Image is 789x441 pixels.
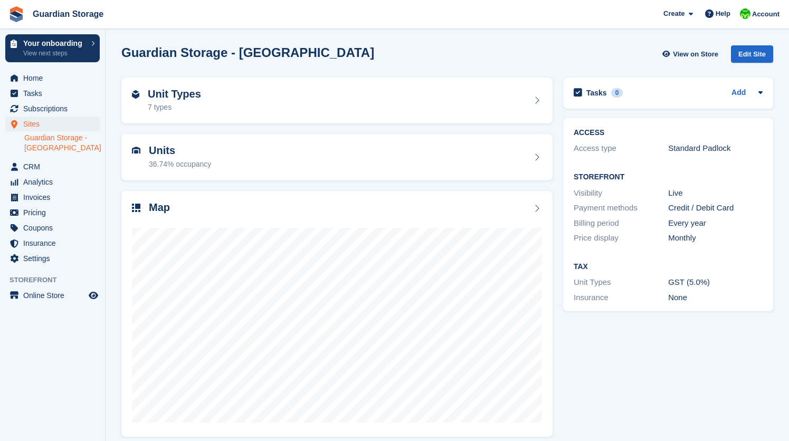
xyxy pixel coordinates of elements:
[132,147,140,154] img: unit-icn-7be61d7bf1b0ce9d3e12c5938cc71ed9869f7b940bace4675aadf7bd6d80202e.svg
[5,220,100,235] a: menu
[149,159,211,170] div: 36.74% occupancy
[5,86,100,101] a: menu
[5,159,100,174] a: menu
[668,202,763,214] div: Credit / Debit Card
[121,78,553,124] a: Unit Types 7 types
[23,49,86,58] p: View next steps
[574,142,668,155] div: Access type
[24,133,100,153] a: Guardian Storage - [GEOGRAPHIC_DATA]
[668,217,763,229] div: Every year
[148,102,201,113] div: 7 types
[574,217,668,229] div: Billing period
[661,45,723,63] a: View on Store
[668,187,763,199] div: Live
[752,9,780,20] span: Account
[668,142,763,155] div: Standard Padlock
[673,49,718,60] span: View on Store
[5,236,100,251] a: menu
[716,8,730,19] span: Help
[574,232,668,244] div: Price display
[574,292,668,304] div: Insurance
[5,288,100,303] a: menu
[5,205,100,220] a: menu
[5,34,100,62] a: Your onboarding View next steps
[574,263,763,271] h2: Tax
[9,275,105,285] span: Storefront
[132,90,139,99] img: unit-type-icn-2b2737a686de81e16bb02015468b77c625bbabd49415b5ef34ead5e3b44a266d.svg
[731,87,746,99] a: Add
[148,88,201,100] h2: Unit Types
[149,145,211,157] h2: Units
[5,190,100,205] a: menu
[8,6,24,22] img: stora-icon-8386f47178a22dfd0bd8f6a31ec36ba5ce8667c1dd55bd0f319d3a0aa187defe.svg
[23,288,87,303] span: Online Store
[5,175,100,189] a: menu
[23,117,87,131] span: Sites
[23,40,86,47] p: Your onboarding
[731,45,773,67] a: Edit Site
[23,71,87,85] span: Home
[23,86,87,101] span: Tasks
[574,276,668,289] div: Unit Types
[731,45,773,63] div: Edit Site
[5,117,100,131] a: menu
[87,289,100,302] a: Preview store
[5,71,100,85] a: menu
[23,175,87,189] span: Analytics
[23,159,87,174] span: CRM
[5,101,100,116] a: menu
[121,45,374,60] h2: Guardian Storage - [GEOGRAPHIC_DATA]
[668,232,763,244] div: Monthly
[740,8,750,19] img: Andrew Kinakin
[668,276,763,289] div: GST (5.0%)
[663,8,685,19] span: Create
[23,190,87,205] span: Invoices
[28,5,108,23] a: Guardian Storage
[23,205,87,220] span: Pricing
[574,202,668,214] div: Payment methods
[586,88,607,98] h2: Tasks
[574,173,763,181] h2: Storefront
[23,220,87,235] span: Coupons
[574,187,668,199] div: Visibility
[149,202,170,214] h2: Map
[121,134,553,180] a: Units 36.74% occupancy
[132,204,140,212] img: map-icn-33ee37083ee616e46c38cad1a60f524a97daa1e2b2c8c0bc3eb3415660979fc1.svg
[23,236,87,251] span: Insurance
[23,251,87,266] span: Settings
[611,88,623,98] div: 0
[574,129,763,137] h2: ACCESS
[5,251,100,266] a: menu
[121,191,553,437] a: Map
[668,292,763,304] div: None
[23,101,87,116] span: Subscriptions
